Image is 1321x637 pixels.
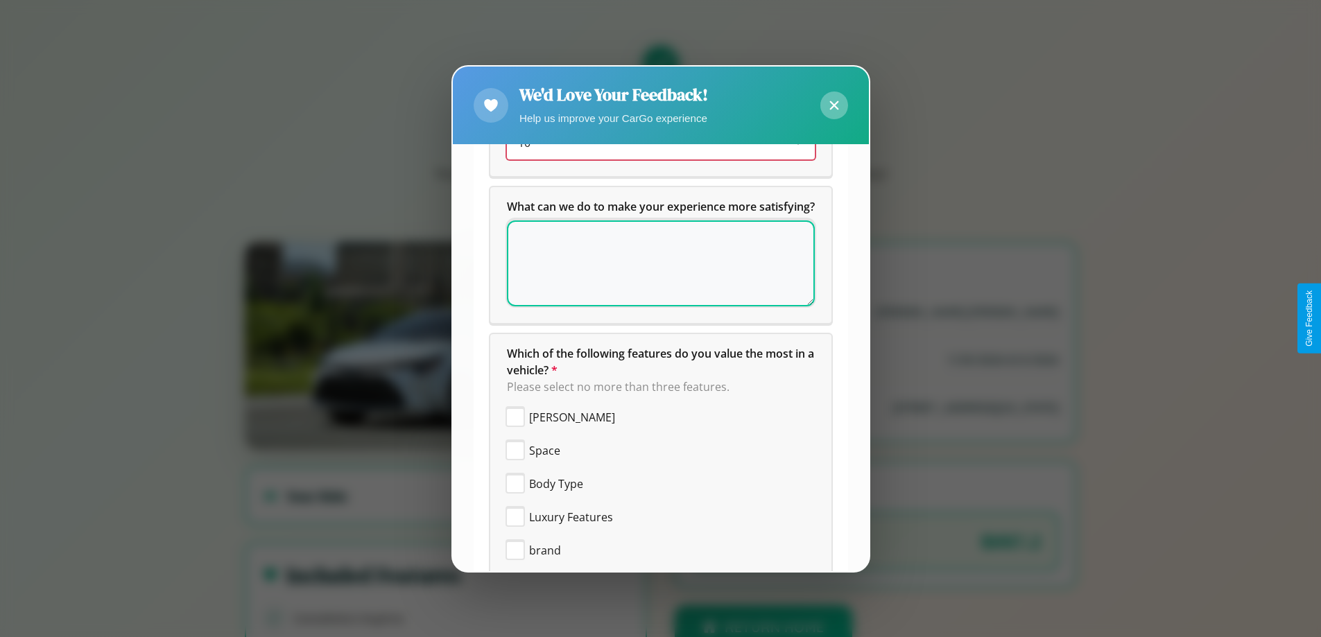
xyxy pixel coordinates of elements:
span: Body Type [529,475,583,492]
span: Space [529,442,560,459]
h2: We'd Love Your Feedback! [519,83,708,106]
p: Help us improve your CarGo experience [519,109,708,128]
span: Which of the following features do you value the most in a vehicle? [507,346,817,378]
span: Please select no more than three features. [507,379,729,394]
span: Luxury Features [529,509,613,525]
span: What can we do to make your experience more satisfying? [507,199,815,214]
span: [PERSON_NAME] [529,409,615,426]
span: brand [529,542,561,559]
span: 10 [518,135,530,150]
div: Give Feedback [1304,290,1314,347]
